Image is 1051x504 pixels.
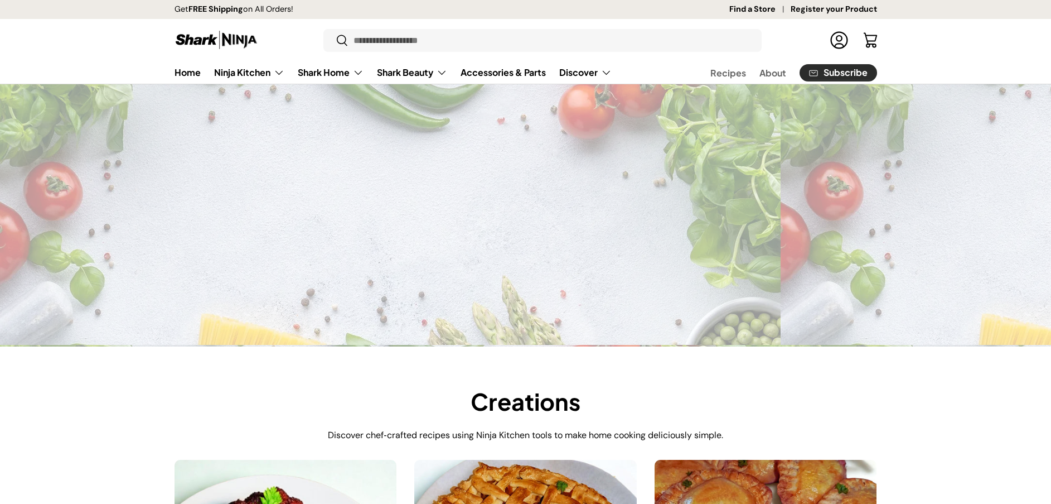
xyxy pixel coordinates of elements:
[461,61,546,83] a: Accessories & Parts
[553,61,618,84] summary: Discover
[207,61,291,84] summary: Ninja Kitchen
[328,429,723,442] p: Discover chef‑crafted recipes using Ninja Kitchen tools to make home cooking deliciously simple.
[471,387,580,417] h2: Creations
[759,62,786,84] a: About
[175,29,258,51] img: Shark Ninja Philippines
[291,61,370,84] summary: Shark Home
[298,61,364,84] a: Shark Home
[710,62,746,84] a: Recipes
[791,3,877,16] a: Register your Product
[370,61,454,84] summary: Shark Beauty
[175,61,612,84] nav: Primary
[684,61,877,84] nav: Secondary
[214,61,284,84] a: Ninja Kitchen
[188,4,243,14] strong: FREE Shipping
[559,61,612,84] a: Discover
[800,64,877,81] a: Subscribe
[729,3,791,16] a: Find a Store
[824,68,868,77] span: Subscribe
[377,61,447,84] a: Shark Beauty
[175,3,293,16] p: Get on All Orders!
[175,61,201,83] a: Home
